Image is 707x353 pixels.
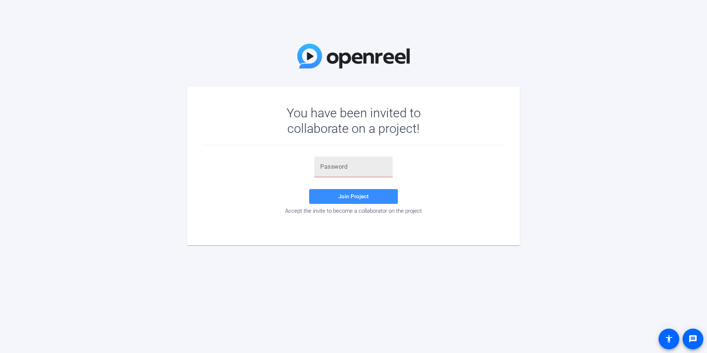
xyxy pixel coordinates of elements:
button: Join Project [309,189,398,204]
mat-icon: message [689,334,697,343]
span: Join Project [338,193,369,200]
img: OpenReel Logo [297,44,410,68]
div: You have been invited to collaborate on a project! [265,105,442,136]
div: Accept the invite to become a collaborator on the project [202,208,505,214]
input: Password [320,162,387,171]
mat-icon: accessibility [664,334,673,343]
